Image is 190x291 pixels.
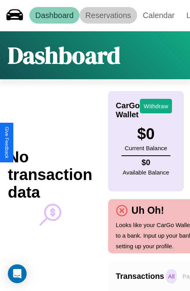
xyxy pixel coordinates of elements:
[128,205,168,216] h4: Uh Oh!
[4,127,9,158] div: Give Feedback
[125,125,167,143] h3: $ 0
[29,7,80,24] a: Dashboard
[8,148,92,201] h2: No transaction data
[116,272,164,281] h4: Transactions
[137,7,181,24] a: Calendar
[80,7,137,24] a: Reservations
[8,39,120,71] h1: Dashboard
[123,167,169,178] p: Available Balance
[125,143,167,153] p: Current Balance
[116,101,140,119] h4: CarGo Wallet
[8,264,27,283] div: Open Intercom Messenger
[123,158,169,167] h4: $ 0
[140,99,172,113] button: Withdraw
[166,269,177,284] p: All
